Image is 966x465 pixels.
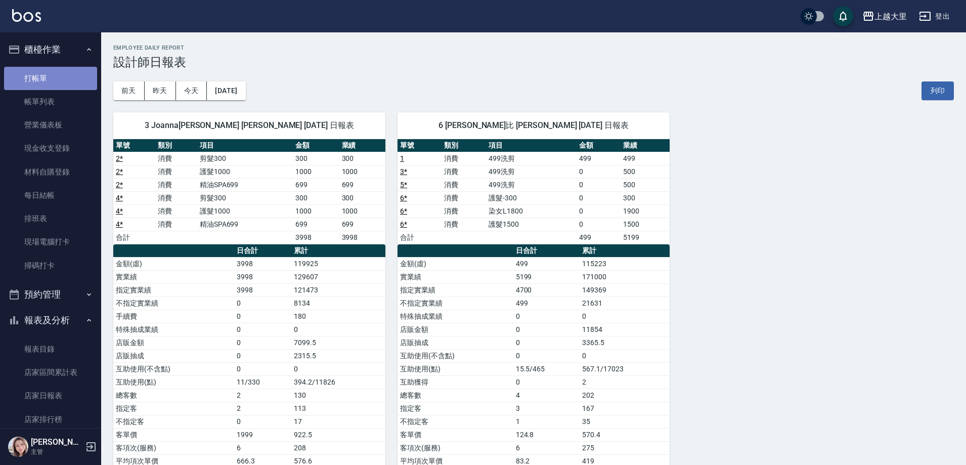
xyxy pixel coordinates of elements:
[234,349,291,362] td: 0
[486,152,577,165] td: 499洗剪
[580,323,670,336] td: 11854
[291,297,385,310] td: 8134
[4,361,97,384] a: 店家區間累計表
[291,428,385,441] td: 922.5
[580,244,670,258] th: 累計
[580,441,670,454] td: 275
[398,336,513,349] td: 店販抽成
[580,362,670,375] td: 567.1/17023
[513,244,580,258] th: 日合計
[234,375,291,389] td: 11/330
[577,231,621,244] td: 499
[197,191,293,204] td: 剪髮300
[291,415,385,428] td: 17
[113,55,954,69] h3: 設計師日報表
[113,81,145,100] button: 前天
[580,428,670,441] td: 570.4
[577,165,621,178] td: 0
[113,389,234,402] td: 總客數
[291,389,385,402] td: 130
[513,283,580,297] td: 4700
[234,428,291,441] td: 1999
[442,191,486,204] td: 消費
[197,152,293,165] td: 剪髮300
[4,207,97,230] a: 排班表
[442,165,486,178] td: 消費
[197,218,293,231] td: 精油SPA699
[577,218,621,231] td: 0
[145,81,176,100] button: 昨天
[339,231,385,244] td: 3998
[833,6,853,26] button: save
[621,178,670,191] td: 500
[291,283,385,297] td: 121473
[513,297,580,310] td: 499
[580,349,670,362] td: 0
[4,137,97,160] a: 現金收支登錄
[4,408,97,431] a: 店家排行榜
[339,139,385,152] th: 業績
[513,441,580,454] td: 6
[113,402,234,415] td: 指定客
[197,139,293,152] th: 項目
[155,204,197,218] td: 消費
[398,139,670,244] table: a dense table
[580,415,670,428] td: 35
[398,375,513,389] td: 互助獲得
[197,178,293,191] td: 精油SPA699
[580,375,670,389] td: 2
[621,191,670,204] td: 300
[113,415,234,428] td: 不指定客
[486,204,577,218] td: 染女L1800
[293,204,339,218] td: 1000
[486,191,577,204] td: 護髮-300
[291,323,385,336] td: 0
[513,375,580,389] td: 0
[125,120,373,131] span: 3 Joanna[PERSON_NAME] [PERSON_NAME] [DATE] 日報表
[291,441,385,454] td: 208
[234,270,291,283] td: 3998
[486,218,577,231] td: 護髮1500
[291,349,385,362] td: 2315.5
[398,441,513,454] td: 客項次(服務)
[874,10,907,23] div: 上越大里
[234,336,291,349] td: 0
[4,67,97,90] a: 打帳單
[858,6,911,27] button: 上越大里
[580,310,670,323] td: 0
[291,244,385,258] th: 累計
[513,310,580,323] td: 0
[155,218,197,231] td: 消費
[113,441,234,454] td: 客項次(服務)
[621,204,670,218] td: 1900
[577,191,621,204] td: 0
[113,270,234,283] td: 實業績
[398,270,513,283] td: 實業績
[113,297,234,310] td: 不指定實業績
[234,244,291,258] th: 日合計
[293,218,339,231] td: 699
[234,283,291,297] td: 3998
[486,165,577,178] td: 499洗剪
[398,349,513,362] td: 互助使用(不含點)
[486,178,577,191] td: 499洗剪
[234,323,291,336] td: 0
[234,389,291,402] td: 2
[398,283,513,297] td: 指定實業績
[291,336,385,349] td: 7099.5
[155,139,197,152] th: 類別
[293,231,339,244] td: 3998
[339,165,385,178] td: 1000
[580,257,670,270] td: 115223
[4,384,97,407] a: 店家日報表
[442,178,486,191] td: 消費
[4,281,97,308] button: 預約管理
[398,297,513,310] td: 不指定實業績
[31,447,82,456] p: 主管
[4,307,97,333] button: 報表及分析
[234,310,291,323] td: 0
[398,389,513,402] td: 總客數
[339,218,385,231] td: 699
[398,323,513,336] td: 店販金額
[4,184,97,207] a: 每日結帳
